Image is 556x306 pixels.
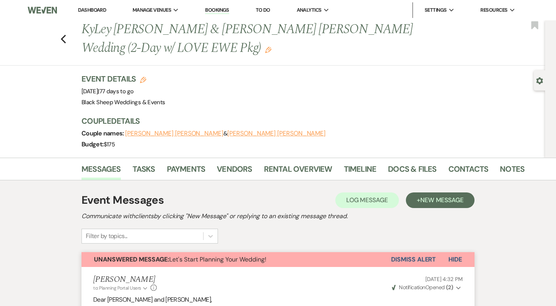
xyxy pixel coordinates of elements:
[133,163,155,180] a: Tasks
[346,196,388,204] span: Log Message
[81,20,431,57] h1: KyLey [PERSON_NAME] & [PERSON_NAME] [PERSON_NAME] Wedding (2-Day w/ LOVE EWE Pkg)
[420,196,464,204] span: New Message
[227,130,326,137] button: [PERSON_NAME] [PERSON_NAME]
[392,284,453,291] span: Opened
[448,255,462,263] span: Hide
[81,163,121,180] a: Messages
[28,2,57,18] img: Weven Logo
[125,130,223,137] button: [PERSON_NAME] [PERSON_NAME]
[93,285,149,292] button: to: Planning Portal Users
[217,163,252,180] a: Vendors
[78,7,106,13] a: Dashboard
[425,276,463,283] span: [DATE] 4:32 PM
[94,255,266,263] span: Let's Start Planning Your Wedding!
[391,283,463,292] button: NotificationOpened (2)
[399,284,425,291] span: Notification
[81,116,518,126] h3: Couple Details
[480,6,507,14] span: Resources
[81,252,391,267] button: Unanswered Message:Let's Start Planning Your Wedding!
[436,252,475,267] button: Hide
[93,295,212,304] span: Dear [PERSON_NAME] and [PERSON_NAME],
[167,163,205,180] a: Payments
[264,163,332,180] a: Rental Overview
[81,73,165,84] h3: Event Details
[93,275,157,285] h5: [PERSON_NAME]
[446,284,453,291] strong: ( 2 )
[81,98,165,106] span: Black Sheep Weddings & Events
[297,6,322,14] span: Analytics
[125,130,326,137] span: &
[93,285,141,291] span: to: Planning Portal Users
[98,87,133,95] span: |
[265,46,271,53] button: Edit
[99,87,134,95] span: 77 days to go
[86,231,127,241] div: Filter by topics...
[81,212,475,221] h2: Communicate with clients by clicking "New Message" or replying to an existing message thread.
[448,163,489,180] a: Contacts
[133,6,171,14] span: Manage Venues
[104,141,115,148] span: $175
[256,7,270,13] a: To Do
[536,76,543,84] button: Open lead details
[335,192,399,208] button: Log Message
[81,129,125,137] span: Couple names:
[94,255,169,263] strong: Unanswered Message:
[391,252,436,267] button: Dismiss Alert
[425,6,447,14] span: Settings
[205,7,229,14] a: Bookings
[344,163,377,180] a: Timeline
[388,163,436,180] a: Docs & Files
[500,163,524,180] a: Notes
[81,192,164,208] h1: Event Messages
[81,87,133,95] span: [DATE]
[406,192,475,208] button: +New Message
[81,140,104,148] span: Budget:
